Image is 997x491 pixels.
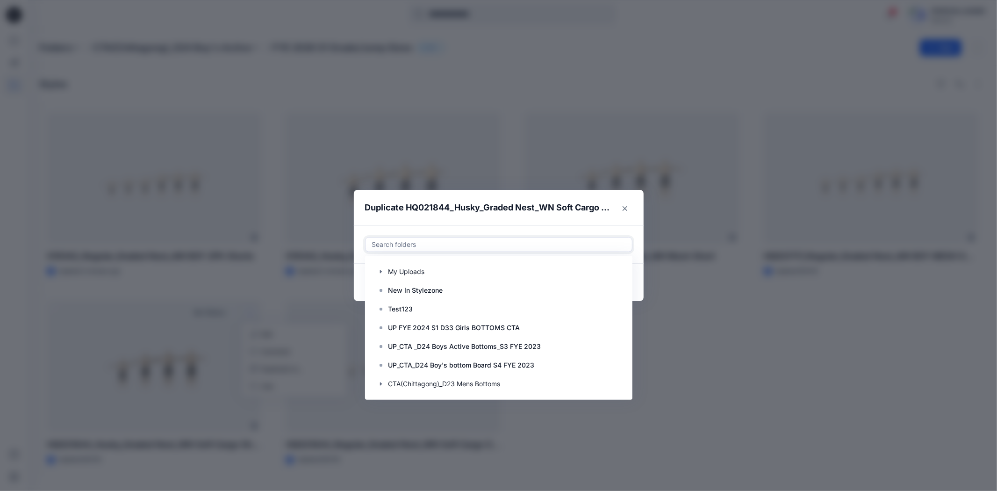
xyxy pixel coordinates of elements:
p: New In Stylezone [388,285,443,296]
button: Close [617,201,632,216]
p: UP_CTA _D24 Boys Active Bottoms_S3 FYE 2023 [388,341,541,352]
p: UP FYE 2024 S1 D33 Girls BOTTOMS CTA [388,322,520,333]
p: Test123 [388,303,413,315]
p: UP_CTA_D24 Boy's bottom Board S4 FYE 2023 [388,360,535,371]
p: Duplicate HQ021844_Husky_Graded Nest_WN Soft Cargo Short [365,201,614,214]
